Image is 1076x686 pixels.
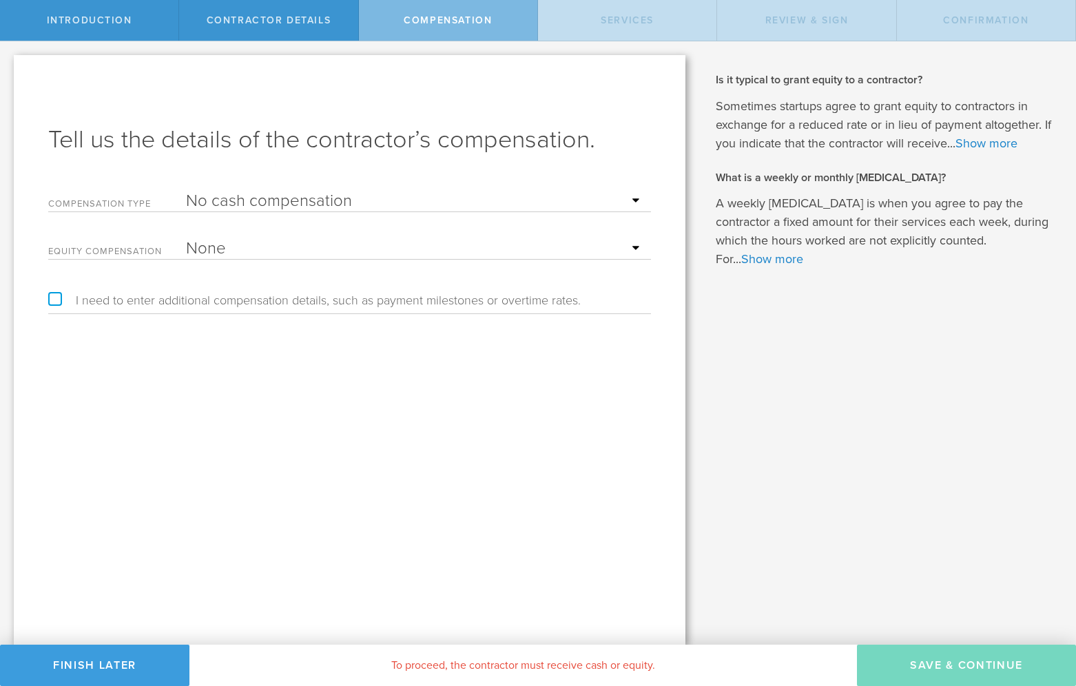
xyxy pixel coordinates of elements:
a: Show more [741,251,803,267]
span: Compensation [404,14,492,26]
span: Contractor details [207,14,331,26]
label: Equity Compensation [48,247,186,259]
label: I need to enter additional compensation details, such as payment milestones or overtime rates. [48,294,581,306]
h2: What is a weekly or monthly [MEDICAL_DATA]? [716,170,1055,185]
a: Show more [955,136,1017,151]
h2: Is it typical to grant equity to a contractor? [716,72,1055,87]
label: Compensation Type [48,200,186,211]
span: Confirmation [943,14,1028,26]
p: A weekly [MEDICAL_DATA] is when you agree to pay the contractor a fixed amount for their services... [716,194,1055,269]
span: Review & sign [765,14,849,26]
h1: Tell us the details of the contractor’s compensation. [48,123,651,156]
span: Introduction [47,14,132,26]
div: To proceed, the contractor must receive cash or equity. [189,645,857,686]
span: Services [601,14,654,26]
button: Save & Continue [857,645,1076,686]
p: Sometimes startups agree to grant equity to contractors in exchange for a reduced rate or in lieu... [716,97,1055,153]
